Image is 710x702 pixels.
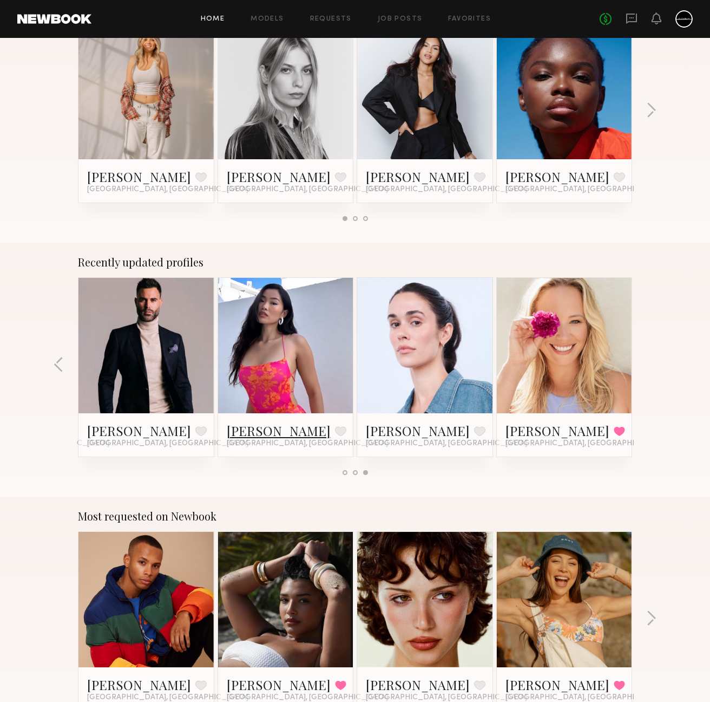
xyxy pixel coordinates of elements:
span: [GEOGRAPHIC_DATA], [GEOGRAPHIC_DATA] [227,439,388,448]
span: [GEOGRAPHIC_DATA], [GEOGRAPHIC_DATA] [227,185,388,194]
a: [PERSON_NAME] [366,676,470,693]
a: Models [251,16,284,23]
span: [GEOGRAPHIC_DATA], [GEOGRAPHIC_DATA] [87,185,248,194]
a: Home [201,16,225,23]
span: [GEOGRAPHIC_DATA], [GEOGRAPHIC_DATA] [505,185,667,194]
a: [PERSON_NAME] [227,422,331,439]
a: [PERSON_NAME] [505,676,609,693]
a: Job Posts [378,16,423,23]
span: [GEOGRAPHIC_DATA], [GEOGRAPHIC_DATA] [366,693,527,702]
a: [PERSON_NAME] [366,422,470,439]
div: Recently updated profiles [78,256,632,269]
div: Most requested on Newbook [78,510,632,523]
a: [PERSON_NAME] [366,168,470,185]
span: [GEOGRAPHIC_DATA], [GEOGRAPHIC_DATA] [366,439,527,448]
a: [PERSON_NAME] [505,168,609,185]
span: [GEOGRAPHIC_DATA], [GEOGRAPHIC_DATA] [87,439,248,448]
span: [GEOGRAPHIC_DATA], [GEOGRAPHIC_DATA] [505,693,667,702]
span: [GEOGRAPHIC_DATA], [GEOGRAPHIC_DATA] [87,693,248,702]
a: [PERSON_NAME] [505,422,609,439]
a: [PERSON_NAME] [87,422,191,439]
a: Requests [310,16,352,23]
a: Favorites [448,16,491,23]
span: [GEOGRAPHIC_DATA], [GEOGRAPHIC_DATA] [505,439,667,448]
span: [GEOGRAPHIC_DATA], [GEOGRAPHIC_DATA] [366,185,527,194]
a: [PERSON_NAME] [227,676,331,693]
a: [PERSON_NAME] [87,168,191,185]
a: [PERSON_NAME] [87,676,191,693]
a: [PERSON_NAME] [227,168,331,185]
span: [GEOGRAPHIC_DATA], [GEOGRAPHIC_DATA] [227,693,388,702]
